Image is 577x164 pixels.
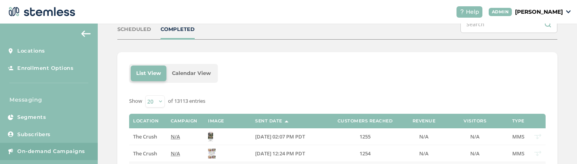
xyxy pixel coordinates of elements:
[168,97,205,105] label: of 13113 entries
[133,150,163,157] label: The Crush
[255,150,322,157] label: 09/15/2025 12:24 PM PDT
[171,150,180,157] span: N/A
[419,150,429,157] span: N/A
[512,150,524,157] span: MMS
[330,150,400,157] label: 1254
[255,150,305,157] span: [DATE] 12:24 PM PDT
[285,120,288,122] img: icon-sort-1e1d7615.svg
[447,133,502,140] label: N/A
[489,8,512,16] div: ADMIN
[512,133,524,140] span: MMS
[330,133,400,140] label: 1255
[133,133,163,140] label: The Crush
[17,131,51,138] span: Subscribers
[17,148,85,155] span: On-demand Campaigns
[447,150,502,157] label: N/A
[255,133,305,140] span: [DATE] 02:07 PM PDT
[133,133,157,140] span: The Crush
[208,118,224,124] label: Image
[360,150,371,157] span: 1254
[131,66,166,81] li: List View
[208,149,215,159] img: uRzyzNe8DErPfaMORNnhjWfAqAK8xZCKxA.jpg
[133,150,157,157] span: The Crush
[117,26,151,33] div: SCHEDULED
[129,97,142,105] label: Show
[419,133,429,140] span: N/A
[470,150,480,157] span: N/A
[470,133,480,140] span: N/A
[208,132,213,142] img: IUhBgkBPfWoAF3TjRRu10ywEi9AEuXlTg76VY.jpg
[338,118,393,124] label: Customers Reached
[255,118,282,124] label: Sent Date
[6,4,75,20] img: logo-dark-0685b13c.svg
[460,15,557,33] input: Search
[512,118,524,124] label: Type
[566,10,571,13] img: icon_down-arrow-small-66adaf34.svg
[255,133,322,140] label: 09/15/2025 02:07 PM PDT
[171,118,197,124] label: Campaign
[17,64,73,72] span: Enrollment Options
[360,133,371,140] span: 1255
[17,113,46,121] span: Segments
[81,31,91,37] img: icon-arrow-back-accent-c549486e.svg
[538,126,577,164] iframe: Chat Widget
[171,150,200,157] label: N/A
[171,133,180,140] span: N/A
[510,150,526,157] label: MMS
[466,8,479,16] span: Help
[408,133,440,140] label: N/A
[166,66,216,81] li: Calendar View
[413,118,436,124] label: Revenue
[460,9,464,14] img: icon-help-white-03924b79.svg
[510,133,526,140] label: MMS
[171,133,200,140] label: N/A
[464,118,486,124] label: Visitors
[408,150,440,157] label: N/A
[17,47,45,55] span: Locations
[161,26,195,33] div: COMPLETED
[515,8,563,16] p: [PERSON_NAME]
[133,118,159,124] label: Location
